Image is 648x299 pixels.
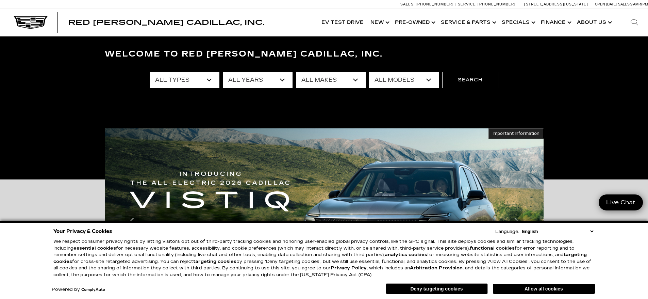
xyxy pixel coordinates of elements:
a: Pre-Owned [392,9,437,36]
select: Filter by model [369,72,439,88]
select: Filter by make [296,72,366,88]
select: Filter by year [223,72,293,88]
strong: targeting cookies [193,259,236,264]
a: [STREET_ADDRESS][US_STATE] [524,2,588,6]
div: Powered by [52,287,105,292]
a: Specials [498,9,537,36]
span: 9 AM-6 PM [630,2,648,6]
a: ComplyAuto [81,288,105,292]
span: Important Information [493,131,539,136]
span: Your Privacy & Cookies [53,226,112,236]
button: Search [442,72,498,88]
strong: targeting cookies [53,252,587,264]
a: Sales: [PHONE_NUMBER] [400,2,455,6]
div: Language: [495,230,519,234]
span: [PHONE_NUMBER] [416,2,454,6]
div: Search [621,9,648,36]
a: About Us [574,9,614,36]
button: Deny targeting cookies [386,283,488,294]
span: [PHONE_NUMBER] [478,2,516,6]
strong: Arbitration Provision [410,265,463,271]
span: Service: [458,2,477,6]
span: Sales: [618,2,630,6]
a: Service & Parts [437,9,498,36]
a: EV Test Drive [318,9,367,36]
strong: functional cookies [470,246,515,251]
button: Allow all cookies [493,284,595,294]
u: Privacy Policy [331,265,367,271]
img: Cadillac Dark Logo with Cadillac White Text [14,16,48,29]
h3: Welcome to Red [PERSON_NAME] Cadillac, Inc. [105,47,544,61]
div: Next slide [510,211,523,231]
span: Sales: [400,2,415,6]
span: Open [DATE] [595,2,617,6]
a: New [367,9,392,36]
span: Live Chat [603,199,639,206]
span: Red [PERSON_NAME] Cadillac, Inc. [68,18,264,27]
button: Important Information [488,128,544,139]
p: We respect consumer privacy rights by letting visitors opt out of third-party tracking cookies an... [53,238,595,278]
select: Language Select [520,228,595,235]
div: Previous slide [125,211,139,231]
select: Filter by type [150,72,219,88]
strong: essential cookies [73,246,116,251]
a: Live Chat [599,194,643,210]
strong: analytics cookies [385,252,427,257]
a: Service: [PHONE_NUMBER] [455,2,517,6]
a: Red [PERSON_NAME] Cadillac, Inc. [68,19,264,26]
a: Finance [537,9,574,36]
